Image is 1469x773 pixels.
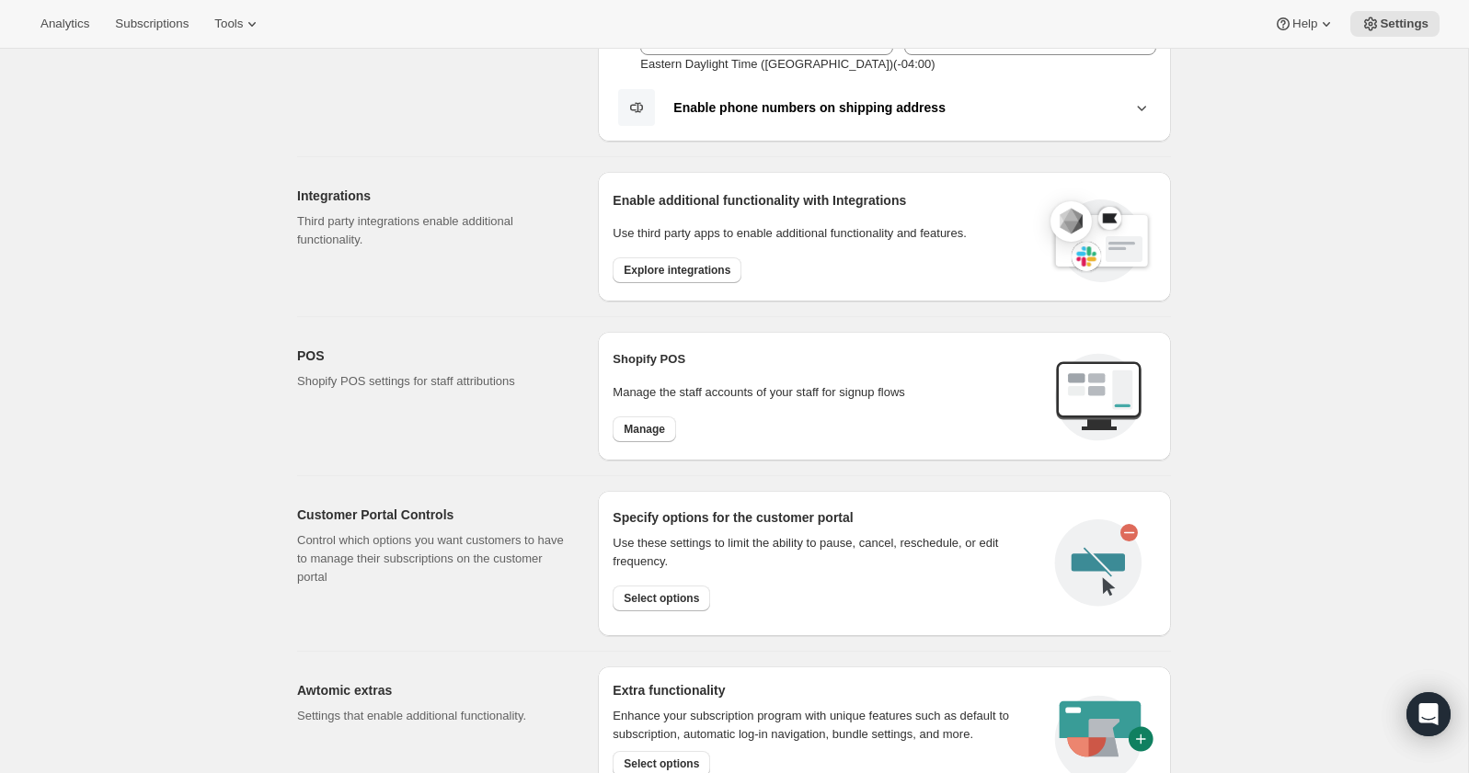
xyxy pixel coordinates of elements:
button: Tools [203,11,272,37]
button: Manage [613,416,676,442]
h2: Shopify POS [613,350,1040,369]
span: Analytics [40,17,89,31]
p: Manage the staff accounts of your staff for signup flows [613,383,1040,402]
span: Tools [214,17,243,31]
button: Analytics [29,11,100,37]
button: Settings [1350,11,1440,37]
button: Select options [613,585,710,611]
button: Subscriptions [104,11,200,37]
button: Explore integrations [613,257,741,283]
span: Explore integrations [624,263,730,278]
h2: Awtomic extras [297,681,568,699]
div: Use these settings to limit the ability to pause, cancel, reschedule, or edit frequency. [613,534,1040,571]
h2: Specify options for the customer portal [613,508,1040,527]
button: Enable phone numbers on shipping address [613,88,1156,127]
h2: Enable additional functionality with Integrations [613,191,1032,210]
p: Shopify POS settings for staff attributions [297,372,568,391]
span: Settings [1380,17,1429,31]
p: Enhance your subscription program with unique features such as default to subscription, automatic... [613,707,1033,744]
span: Select options [624,756,699,771]
span: Help [1292,17,1317,31]
p: Eastern Daylight Time ([GEOGRAPHIC_DATA]) ( -04 : 00 ) [640,55,1156,74]
span: Manage [624,422,665,437]
h2: Customer Portal Controls [297,506,568,524]
p: Third party integrations enable additional functionality. [297,212,568,249]
p: Settings that enable additional functionality. [297,707,568,725]
span: Select options [624,591,699,606]
span: Subscriptions [115,17,189,31]
p: Control which options you want customers to have to manage their subscriptions on the customer po... [297,531,568,586]
h2: Extra functionality [613,681,725,699]
h2: Integrations [297,187,568,205]
h2: POS [297,347,568,365]
b: Enable phone numbers on shipping address [673,100,946,115]
div: Open Intercom Messenger [1406,692,1451,736]
button: Help [1263,11,1347,37]
p: Use third party apps to enable additional functionality and features. [613,224,1032,243]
